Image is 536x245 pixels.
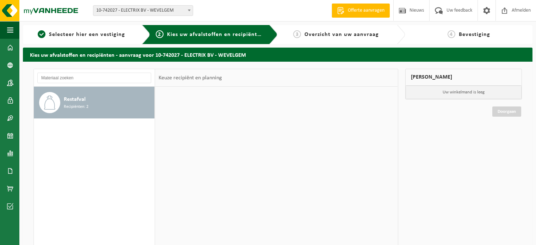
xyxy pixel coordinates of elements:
span: Bevestiging [459,32,490,37]
h2: Kies uw afvalstoffen en recipiënten - aanvraag voor 10-742027 - ELECTRIX BV - WEVELGEM [23,48,532,61]
input: Materiaal zoeken [37,73,151,83]
span: 3 [293,30,301,38]
div: [PERSON_NAME] [405,69,522,86]
span: Offerte aanvragen [346,7,386,14]
span: 10-742027 - ELECTRIX BV - WEVELGEM [93,6,193,16]
div: Keuze recipiënt en planning [155,69,226,87]
p: Uw winkelmand is leeg [406,86,522,99]
span: 10-742027 - ELECTRIX BV - WEVELGEM [93,5,193,16]
span: Selecteer hier een vestiging [49,32,125,37]
a: Offerte aanvragen [332,4,390,18]
span: 4 [448,30,455,38]
span: 1 [38,30,45,38]
button: Restafval Recipiënten: 2 [34,87,155,118]
a: Doorgaan [492,106,521,117]
span: 2 [156,30,164,38]
span: Restafval [64,95,86,104]
span: Recipiënten: 2 [64,104,88,110]
span: Kies uw afvalstoffen en recipiënten [167,32,264,37]
a: 1Selecteer hier een vestiging [26,30,136,39]
span: Overzicht van uw aanvraag [304,32,379,37]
